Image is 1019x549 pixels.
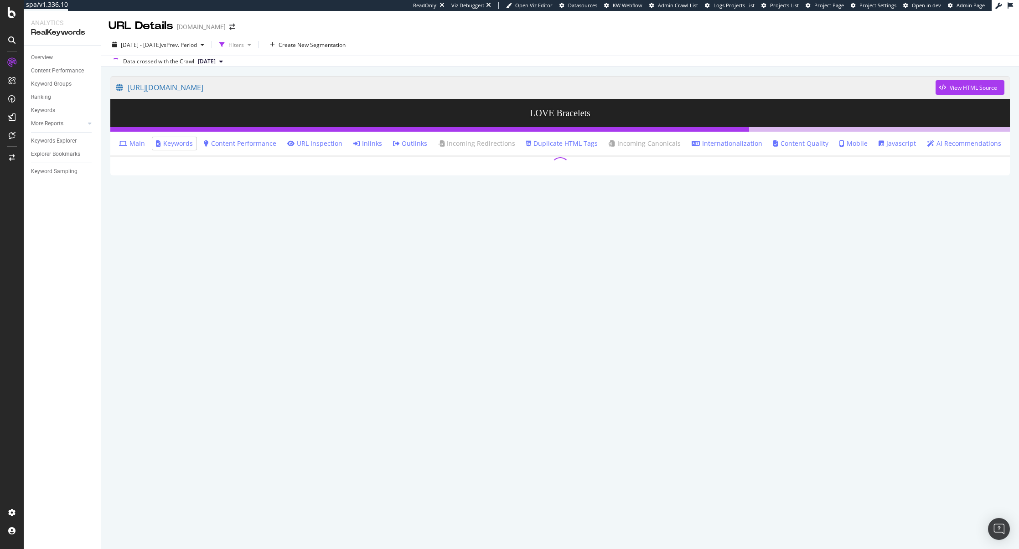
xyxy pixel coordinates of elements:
[31,92,94,102] a: Ranking
[773,139,828,148] a: Content Quality
[161,41,197,49] span: vs Prev. Period
[927,139,1001,148] a: AI Recommendations
[851,2,896,9] a: Project Settings
[705,2,755,9] a: Logs Projects List
[806,2,844,9] a: Project Page
[515,2,553,9] span: Open Viz Editor
[31,167,94,176] a: Keyword Sampling
[609,139,681,148] a: Incoming Canonicals
[31,27,93,38] div: RealKeywords
[761,2,799,9] a: Projects List
[613,2,642,9] span: KW Webflow
[506,2,553,9] a: Open Viz Editor
[957,2,985,9] span: Admin Page
[31,136,77,146] div: Keywords Explorer
[31,106,55,115] div: Keywords
[229,24,235,30] div: arrow-right-arrow-left
[31,119,63,128] div: More Reports
[451,2,484,9] div: Viz Debugger:
[393,139,427,148] a: Outlinks
[31,149,80,159] div: Explorer Bookmarks
[31,136,94,146] a: Keywords Explorer
[948,2,985,9] a: Admin Page
[658,2,698,9] span: Admin Crawl List
[988,518,1010,540] div: Open Intercom Messenger
[123,57,194,66] div: Data crossed with the Crawl
[814,2,844,9] span: Project Page
[438,139,515,148] a: Incoming Redirections
[936,80,1004,95] button: View HTML Source
[279,41,346,49] div: Create New Segmentation
[31,66,94,76] a: Content Performance
[109,18,173,34] div: URL Details
[31,106,94,115] a: Keywords
[177,22,226,31] div: [DOMAIN_NAME]
[31,66,84,76] div: Content Performance
[31,53,53,62] div: Overview
[714,2,755,9] span: Logs Projects List
[228,41,244,49] div: Filters
[204,139,276,148] a: Content Performance
[859,2,896,9] span: Project Settings
[604,2,642,9] a: KW Webflow
[263,37,349,52] button: Create New Segmentation
[903,2,941,9] a: Open in dev
[31,119,85,128] a: More Reports
[119,139,145,148] a: Main
[116,76,936,99] a: [URL][DOMAIN_NAME]
[413,2,438,9] div: ReadOnly:
[109,37,208,52] button: [DATE] - [DATE]vsPrev. Period
[198,57,216,66] span: 2025 Jul. 15th
[31,92,51,102] div: Ranking
[839,139,868,148] a: Mobile
[156,139,193,148] a: Keywords
[287,139,342,148] a: URL Inspection
[31,79,94,89] a: Keyword Groups
[110,99,1010,127] h3: LOVE Bracelets
[194,56,227,67] button: [DATE]
[31,18,93,27] div: Analytics
[353,139,382,148] a: Inlinks
[912,2,941,9] span: Open in dev
[770,2,799,9] span: Projects List
[568,2,597,9] span: Datasources
[31,167,78,176] div: Keyword Sampling
[526,139,598,148] a: Duplicate HTML Tags
[31,53,94,62] a: Overview
[31,79,72,89] div: Keyword Groups
[31,149,94,159] a: Explorer Bookmarks
[559,2,597,9] a: Datasources
[121,41,161,49] span: [DATE] - [DATE]
[879,139,916,148] a: Javascript
[216,37,255,52] button: Filters
[692,139,762,148] a: Internationalization
[950,84,997,92] div: View HTML Source
[649,2,698,9] a: Admin Crawl List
